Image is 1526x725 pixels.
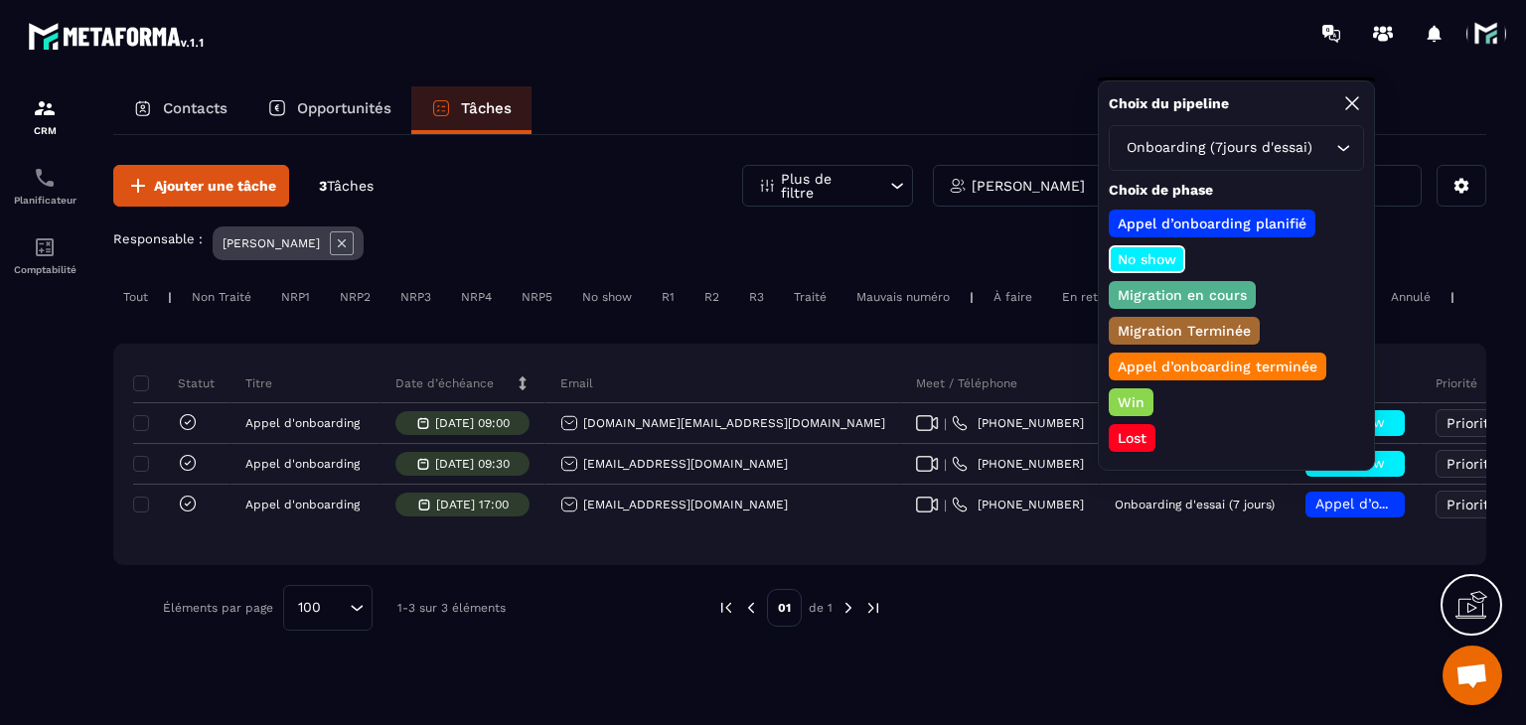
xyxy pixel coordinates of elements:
[1115,285,1250,305] p: Migration en cours
[5,125,84,136] p: CRM
[717,599,735,617] img: prev
[297,99,391,117] p: Opportunités
[1447,415,1497,431] span: Priorité
[223,236,320,250] p: [PERSON_NAME]
[944,416,947,431] span: |
[1115,428,1149,448] p: Lost
[1316,137,1331,159] input: Search for option
[163,99,228,117] p: Contacts
[168,290,172,304] p: |
[33,96,57,120] img: formation
[846,285,960,309] div: Mauvais numéro
[271,285,320,309] div: NRP1
[1115,321,1254,341] p: Migration Terminée
[328,597,345,619] input: Search for option
[970,290,974,304] p: |
[1447,497,1497,512] span: Priorité
[138,375,215,391] p: Statut
[435,416,510,430] p: [DATE] 09:00
[113,165,289,207] button: Ajouter une tâche
[5,151,84,220] a: schedulerschedulerPlanificateur
[327,178,374,194] span: Tâches
[28,18,207,54] img: logo
[397,601,506,615] p: 1-3 sur 3 éléments
[5,81,84,151] a: formationformationCRM
[1115,249,1179,269] p: No show
[784,285,837,309] div: Traité
[113,86,247,134] a: Contacts
[291,597,328,619] span: 100
[739,285,774,309] div: R3
[809,600,833,616] p: de 1
[944,498,947,512] span: |
[245,375,272,391] p: Titre
[435,457,510,471] p: [DATE] 09:30
[1115,392,1147,412] p: Win
[864,599,882,617] img: next
[1109,125,1364,171] div: Search for option
[560,375,593,391] p: Email
[1115,498,1275,511] p: Onboarding d'essai (7 jours)
[247,86,411,134] a: Opportunités
[512,285,562,309] div: NRP5
[245,416,360,430] p: Appel d'onboarding
[436,498,509,511] p: [DATE] 17:00
[652,285,685,309] div: R1
[411,86,532,134] a: Tâches
[1115,357,1320,376] p: Appel d’onboarding terminée
[916,375,1017,391] p: Meet / Téléphone
[245,498,360,511] p: Appel d'onboarding
[461,99,512,117] p: Tâches
[1436,375,1477,391] p: Priorité
[952,456,1084,472] a: [PHONE_NUMBER]
[1109,94,1229,113] p: Choix du pipeline
[952,497,1084,512] a: [PHONE_NUMBER]
[984,285,1042,309] div: À faire
[395,375,494,391] p: Date d’échéance
[33,166,57,190] img: scheduler
[5,220,84,290] a: accountantaccountantComptabilité
[742,599,760,617] img: prev
[1109,181,1364,200] p: Choix de phase
[319,177,374,196] p: 3
[1443,646,1502,705] div: Ouvrir le chat
[972,179,1085,193] p: [PERSON_NAME]
[1315,496,1503,511] span: Appel d’onboarding planifié
[283,585,373,631] div: Search for option
[1122,137,1316,159] span: Onboarding (7jours d'essai)
[182,285,261,309] div: Non Traité
[1115,214,1309,233] p: Appel d’onboarding planifié
[572,285,642,309] div: No show
[113,231,203,246] p: Responsable :
[451,285,502,309] div: NRP4
[245,457,360,471] p: Appel d'onboarding
[1447,456,1497,472] span: Priorité
[781,172,868,200] p: Plus de filtre
[767,589,802,627] p: 01
[1381,285,1441,309] div: Annulé
[952,415,1084,431] a: [PHONE_NUMBER]
[154,176,276,196] span: Ajouter une tâche
[944,457,947,472] span: |
[694,285,729,309] div: R2
[5,195,84,206] p: Planificateur
[33,235,57,259] img: accountant
[163,601,273,615] p: Éléments par page
[1450,290,1454,304] p: |
[113,285,158,309] div: Tout
[330,285,381,309] div: NRP2
[390,285,441,309] div: NRP3
[839,599,857,617] img: next
[1052,285,1128,309] div: En retard
[5,264,84,275] p: Comptabilité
